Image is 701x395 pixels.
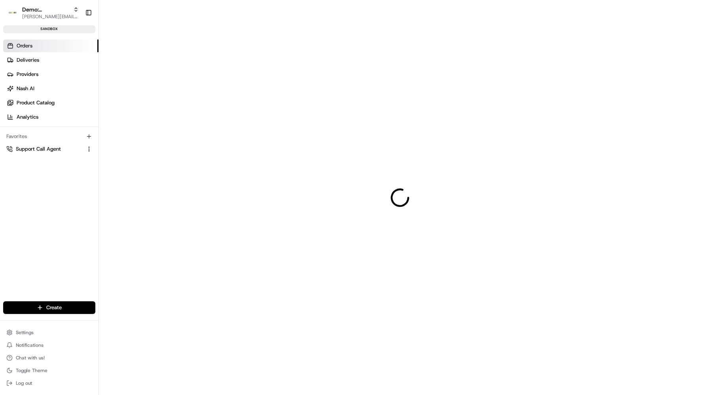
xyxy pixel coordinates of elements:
span: Orders [17,42,32,49]
button: Chat with us! [3,352,95,363]
button: Toggle Theme [3,365,95,376]
span: Analytics [17,113,38,121]
button: Demo: [PERSON_NAME] [22,6,70,13]
span: Log out [16,380,32,386]
span: Toggle Theme [16,367,47,374]
img: Demo: Benny [6,6,19,19]
div: sandbox [3,25,95,33]
span: Product Catalog [17,99,55,106]
a: Providers [3,68,99,81]
button: Log out [3,378,95,389]
a: Deliveries [3,54,99,66]
button: Demo: BennyDemo: [PERSON_NAME][PERSON_NAME][EMAIL_ADDRESS][DOMAIN_NAME] [3,3,82,22]
span: Create [46,304,62,311]
a: Nash AI [3,82,99,95]
span: Chat with us! [16,355,45,361]
a: Analytics [3,111,99,123]
a: Support Call Agent [6,146,83,153]
span: Deliveries [17,57,39,64]
div: Favorites [3,130,95,143]
button: Create [3,301,95,314]
button: Settings [3,327,95,338]
button: Support Call Agent [3,143,95,155]
span: Notifications [16,342,44,348]
span: Settings [16,329,34,336]
button: Notifications [3,340,95,351]
span: Nash AI [17,85,34,92]
a: Product Catalog [3,96,99,109]
span: Providers [17,71,38,78]
span: Support Call Agent [16,146,61,153]
a: Orders [3,40,99,52]
button: [PERSON_NAME][EMAIL_ADDRESS][DOMAIN_NAME] [22,13,79,20]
